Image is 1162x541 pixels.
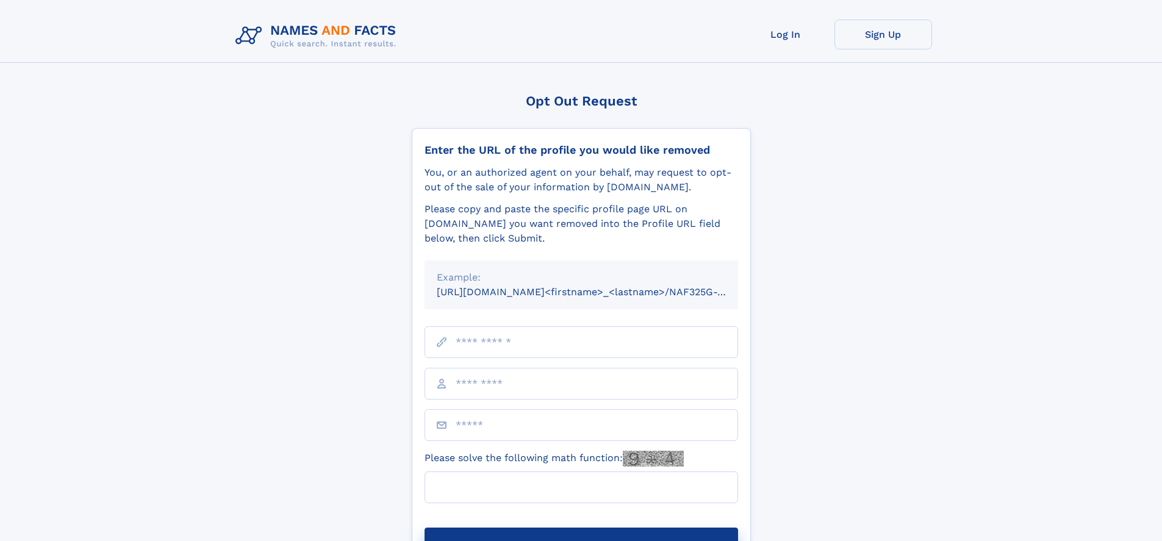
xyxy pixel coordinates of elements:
[231,20,406,52] img: Logo Names and Facts
[834,20,932,49] a: Sign Up
[437,270,726,285] div: Example:
[425,202,738,246] div: Please copy and paste the specific profile page URL on [DOMAIN_NAME] you want removed into the Pr...
[737,20,834,49] a: Log In
[412,93,751,109] div: Opt Out Request
[425,165,738,195] div: You, or an authorized agent on your behalf, may request to opt-out of the sale of your informatio...
[425,143,738,157] div: Enter the URL of the profile you would like removed
[437,286,761,298] small: [URL][DOMAIN_NAME]<firstname>_<lastname>/NAF325G-xxxxxxxx
[425,451,684,467] label: Please solve the following math function:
